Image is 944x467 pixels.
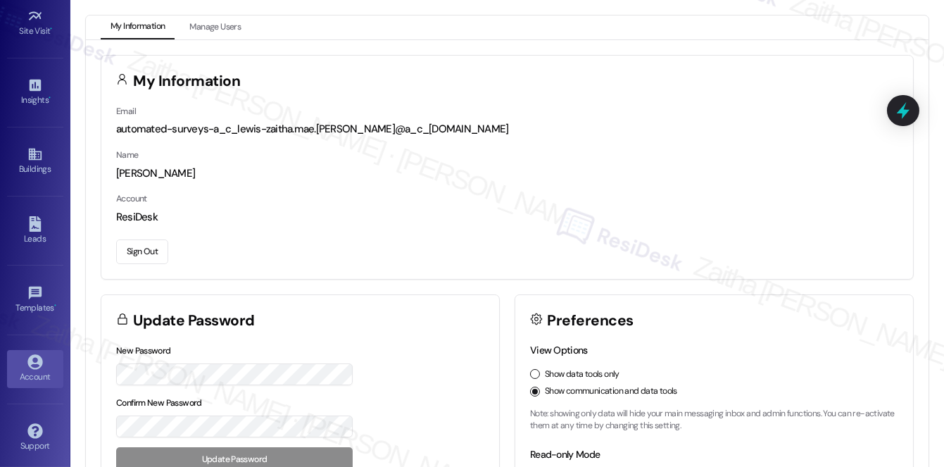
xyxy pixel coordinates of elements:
label: Show data tools only [545,368,619,381]
a: Account [7,350,63,388]
div: [PERSON_NAME] [116,166,898,181]
div: ResiDesk [116,210,898,225]
a: Leads [7,212,63,250]
span: • [51,24,53,34]
h3: Update Password [134,313,255,328]
label: Account [116,193,147,204]
span: • [54,301,56,311]
h3: My Information [134,74,241,89]
a: Site Visit • [7,4,63,42]
button: My Information [101,15,175,39]
span: • [49,93,51,103]
label: Read-only Mode [530,448,600,461]
p: Note: showing only data will hide your main messaging inbox and admin functions. You can re-activ... [530,408,898,432]
label: Confirm New Password [116,397,202,409]
a: Templates • [7,281,63,319]
a: Insights • [7,73,63,111]
a: Buildings [7,142,63,180]
button: Manage Users [180,15,251,39]
label: View Options [530,344,588,356]
h3: Preferences [548,313,634,328]
a: Support [7,419,63,457]
label: New Password [116,345,171,356]
label: Show communication and data tools [545,385,677,398]
label: Name [116,149,139,161]
button: Sign Out [116,239,168,264]
label: Email [116,106,136,117]
div: automated-surveys-a_c_lewis-zaitha.mae.[PERSON_NAME]@a_c_[DOMAIN_NAME] [116,122,898,137]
